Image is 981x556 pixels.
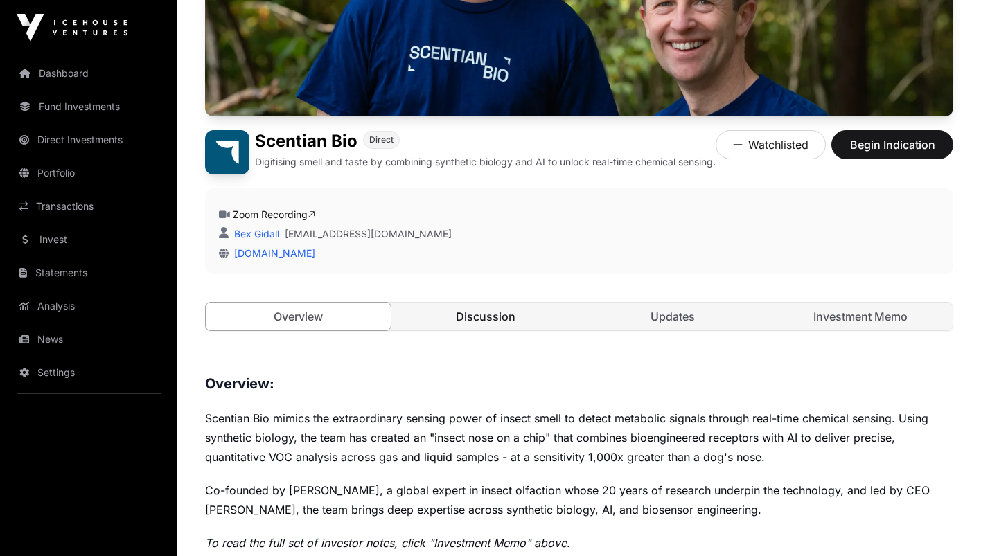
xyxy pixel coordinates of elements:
[205,481,953,519] p: Co-founded by [PERSON_NAME], a global expert in insect olfaction whose 20 years of research under...
[206,303,953,330] nav: Tabs
[11,191,166,222] a: Transactions
[369,134,394,145] span: Direct
[768,303,953,330] a: Investment Memo
[11,224,166,255] a: Invest
[205,130,249,174] img: Scentian Bio
[11,291,166,321] a: Analysis
[205,409,953,467] p: Scentian Bio mimics the extraordinary sensing power of insect smell to detect metabolic signals t...
[11,258,166,288] a: Statements
[831,144,953,158] a: Begin Indication
[233,208,315,220] a: Zoom Recording
[912,490,981,556] iframe: Chat Widget
[11,125,166,155] a: Direct Investments
[11,324,166,355] a: News
[229,247,315,259] a: [DOMAIN_NAME]
[831,130,953,159] button: Begin Indication
[11,91,166,122] a: Fund Investments
[255,155,716,169] p: Digitising smell and taste by combining synthetic biology and AI to unlock real-time chemical sen...
[205,536,570,550] em: To read the full set of investor notes, click "Investment Memo" above.
[716,130,826,159] button: Watchlisted
[17,14,127,42] img: Icehouse Ventures Logo
[205,302,391,331] a: Overview
[581,303,766,330] a: Updates
[11,58,166,89] a: Dashboard
[285,227,452,241] a: [EMAIL_ADDRESS][DOMAIN_NAME]
[205,373,953,395] h3: Overview:
[255,130,357,152] h1: Scentian Bio
[394,303,578,330] a: Discussion
[11,158,166,188] a: Portfolio
[11,357,166,388] a: Settings
[849,136,936,153] span: Begin Indication
[231,228,279,240] a: Bex Gidall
